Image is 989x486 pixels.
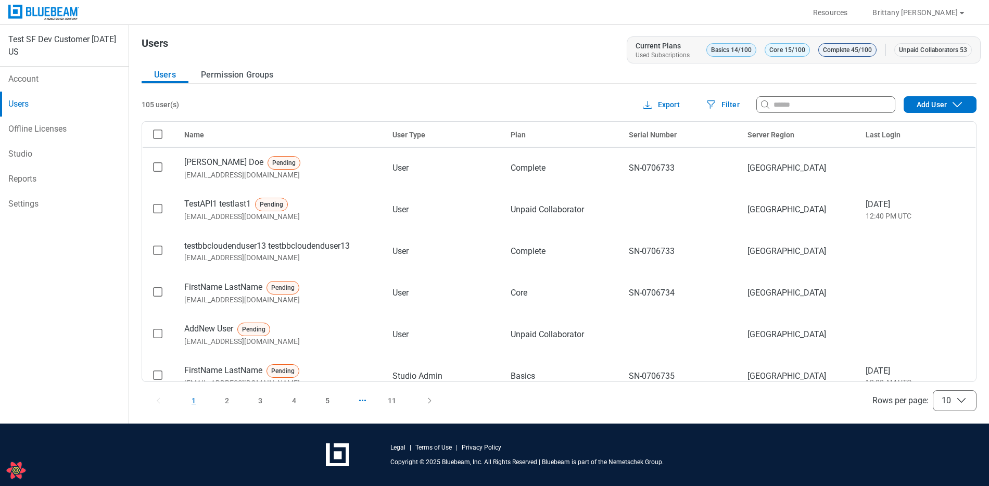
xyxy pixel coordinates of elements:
[280,392,309,409] button: 4
[904,98,976,111] div: Add User
[268,156,300,170] p: Pending
[184,336,376,347] div: [EMAIL_ADDRESS][DOMAIN_NAME]
[142,37,168,54] h1: Users
[502,272,620,314] td: Core
[6,460,27,481] button: Open React Query Devtools
[184,211,376,222] div: [EMAIL_ADDRESS][DOMAIN_NAME]
[415,443,452,452] a: Terms of Use
[179,392,208,409] button: 1
[413,392,446,409] button: Next Page
[246,392,275,409] button: 3
[184,295,376,305] div: [EMAIL_ADDRESS][DOMAIN_NAME]
[8,5,79,20] img: Bluebeam, Inc.
[502,355,620,397] td: Basics
[747,130,849,140] div: Server Region
[502,314,620,355] td: Unpaid Collaborator
[942,395,951,406] span: 10
[184,130,376,140] div: Name
[866,365,967,377] span: [DATE]
[375,392,409,409] button: 11
[184,364,376,378] div: FirstName LastName
[636,41,681,51] div: Current Plans
[502,231,620,272] td: Complete
[267,281,299,295] p: Pending
[142,99,179,110] div: 105 user(s)
[894,43,972,57] p: Unpaid Collaborators 53
[933,390,977,411] button: Rows per page
[462,443,501,452] a: Privacy Policy
[692,96,752,113] button: Filter
[636,51,690,59] div: Used Subscriptions
[153,162,162,172] svg: checkbox
[739,231,857,272] td: [GEOGRAPHIC_DATA]
[866,211,967,221] span: 12:40 PM UTC
[142,67,188,83] button: Users
[384,314,502,355] td: User
[620,231,739,272] td: SN-0706733
[502,189,620,231] td: Unpaid Collaborator
[153,370,162,380] svg: checkbox
[267,364,299,378] p: Pending
[801,4,860,21] button: Resources
[313,392,342,409] button: 5
[255,198,288,211] p: Pending
[866,377,967,388] span: 12:00 AM UTC
[620,147,739,189] td: SN-0706733
[511,130,612,140] div: Plan
[346,392,371,409] button: Select Page
[384,231,502,272] td: User
[384,355,502,397] td: Studio Admin
[184,252,376,263] div: [EMAIL_ADDRESS][DOMAIN_NAME]
[739,147,857,189] td: [GEOGRAPHIC_DATA]
[384,272,502,314] td: User
[739,272,857,314] td: [GEOGRAPHIC_DATA]
[860,4,979,21] button: Brittany [PERSON_NAME]
[184,240,376,252] div: testbbcloudenduser13 testbbcloudenduser13
[706,43,756,57] p: Basics 14/100
[739,189,857,231] td: [GEOGRAPHIC_DATA]
[739,314,857,355] td: [GEOGRAPHIC_DATA]
[142,392,175,409] button: Previous Page
[8,33,120,58] div: Test SF Dev Customer [DATE] US
[765,43,809,57] p: Core 15/100
[872,394,929,407] span: Rows per page :
[153,204,162,213] svg: checkbox
[184,170,376,180] div: [EMAIL_ADDRESS][DOMAIN_NAME]
[739,355,857,397] td: [GEOGRAPHIC_DATA]
[502,147,620,189] td: Complete
[237,323,270,336] p: Pending
[184,323,376,336] div: AddNew User
[188,67,286,83] button: Permission Groups
[620,355,739,397] td: SN-0706735
[184,281,376,295] div: FirstName LastName
[184,156,376,170] div: [PERSON_NAME] Doe
[184,198,376,211] div: TestAPI1 testlast1
[153,329,162,338] svg: checkbox
[153,246,162,255] svg: checkbox
[904,96,977,113] button: Add User
[184,378,376,388] div: [EMAIL_ADDRESS][DOMAIN_NAME]
[390,458,664,466] p: Copyright © 2025 Bluebeam, Inc. All Rights Reserved | Bluebeam is part of the Nemetschek Group.
[390,443,405,452] a: Legal
[390,443,501,452] div: | |
[384,147,502,189] td: User
[384,189,502,231] td: User
[629,130,730,140] div: Serial Number
[153,287,162,297] svg: checkbox
[620,272,739,314] td: SN-0706734
[866,198,967,211] span: [DATE]
[629,96,692,113] button: Export
[818,43,877,57] p: Complete 45/100
[153,130,162,139] svg: checkbox
[212,392,242,409] button: 2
